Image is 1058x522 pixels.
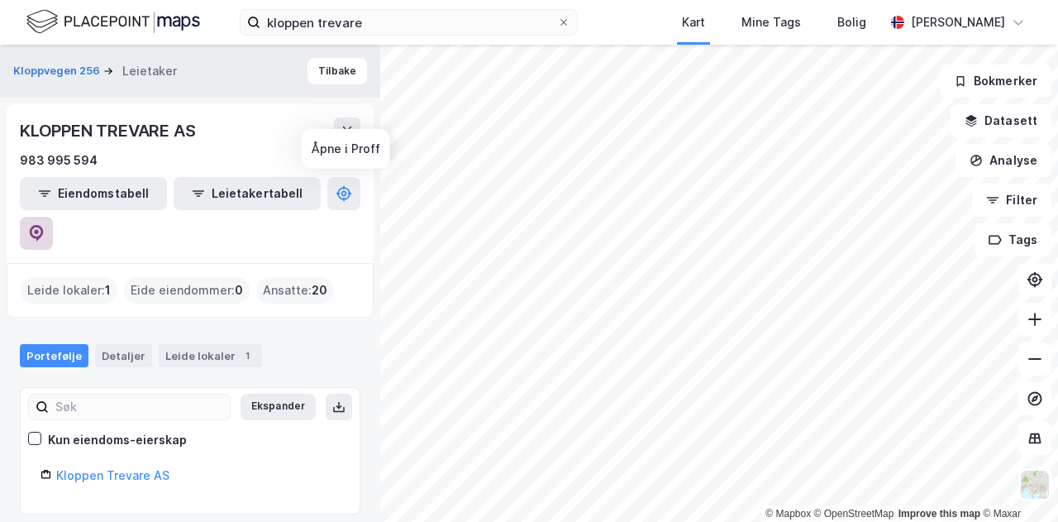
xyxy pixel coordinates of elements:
[21,277,117,304] div: Leide lokaler :
[741,12,801,32] div: Mine Tags
[20,117,198,144] div: KLOPPEN TREVARE AS
[837,12,866,32] div: Bolig
[972,184,1051,217] button: Filter
[20,151,98,170] div: 983 995 594
[975,443,1058,522] div: Kontrollprogram for chat
[20,344,88,367] div: Portefølje
[951,104,1051,137] button: Datasett
[159,344,262,367] div: Leide lokaler
[122,61,177,81] div: Leietaker
[124,277,250,304] div: Eide eiendommer :
[682,12,705,32] div: Kart
[49,395,230,419] input: Søk
[312,280,327,300] span: 20
[20,177,167,210] button: Eiendomstabell
[975,443,1058,522] iframe: Chat Widget
[911,12,1005,32] div: [PERSON_NAME]
[174,177,321,210] button: Leietakertabell
[256,277,334,304] div: Ansatte :
[814,508,894,520] a: OpenStreetMap
[26,7,200,36] img: logo.f888ab2527a4732fd821a326f86c7f29.svg
[95,344,152,367] div: Detaljer
[260,10,557,35] input: Søk på adresse, matrikkel, gårdeiere, leietakere eller personer
[105,280,111,300] span: 1
[48,430,187,450] div: Kun eiendoms-eierskap
[956,144,1051,177] button: Analyse
[241,394,316,420] button: Ekspander
[239,347,255,364] div: 1
[898,508,980,520] a: Improve this map
[56,468,169,482] a: Kloppen Trevare AS
[13,63,103,79] button: Kloppvegen 256
[765,508,811,520] a: Mapbox
[235,280,243,300] span: 0
[940,65,1051,98] button: Bokmerker
[307,58,367,84] button: Tilbake
[975,223,1051,256] button: Tags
